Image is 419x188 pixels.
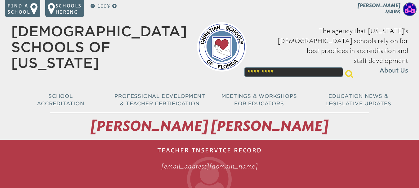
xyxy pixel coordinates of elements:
[96,2,111,10] p: 100%
[56,2,82,15] p: Schools Hiring
[358,2,400,15] span: [PERSON_NAME] Mark
[221,93,297,107] span: Meetings & Workshops for Educators
[325,93,391,107] span: Education News & Legislative Updates
[114,93,205,107] span: Professional Development & Teacher Certification
[37,93,84,107] span: School Accreditation
[197,22,247,72] img: csf-logo-web-colors.png
[256,26,408,76] p: The agency that [US_STATE]’s [DEMOGRAPHIC_DATA] schools rely on for best practices in accreditati...
[380,66,408,76] span: About Us
[403,2,417,16] img: 7285805d80f1fed0cf7dbe904e79ef3f
[7,2,30,15] p: Find a school
[91,118,328,134] span: [PERSON_NAME] [PERSON_NAME]
[11,23,187,71] a: [DEMOGRAPHIC_DATA] Schools of [US_STATE]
